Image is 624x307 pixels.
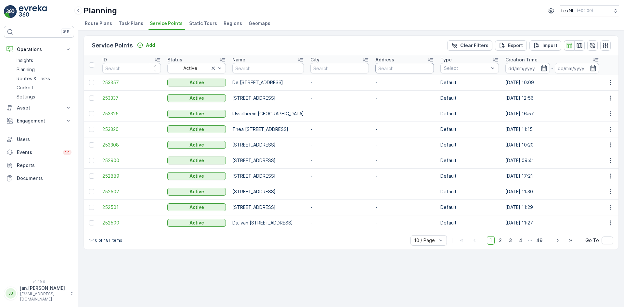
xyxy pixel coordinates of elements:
td: Default [437,90,502,106]
td: - [372,75,437,90]
p: Active [189,142,204,148]
button: Active [167,125,226,133]
a: 253308 [102,142,161,148]
td: Ds. van [STREET_ADDRESS] [229,215,307,231]
td: - [372,215,437,231]
a: 253337 [102,95,161,101]
td: Default [437,184,502,199]
p: Creation Time [505,57,538,63]
span: 253320 [102,126,161,133]
p: Address [375,57,394,63]
span: Regions [224,20,242,27]
td: [STREET_ADDRESS] [229,199,307,215]
button: Add [134,41,158,49]
td: Default [437,106,502,122]
p: Settings [17,94,35,100]
td: [DATE] 10:20 [502,137,602,153]
span: Route Plans [85,20,112,27]
button: Engagement [4,114,74,127]
span: 252889 [102,173,161,179]
td: IJsselheem [GEOGRAPHIC_DATA] [229,106,307,122]
td: - [307,106,372,122]
button: TexNL(+02:00) [560,5,619,16]
button: Clear Filters [447,40,492,51]
td: Default [437,137,502,153]
button: Active [167,188,226,196]
a: Cockpit [14,83,74,92]
button: Asset [4,101,74,114]
a: Reports [4,159,74,172]
div: Toggle Row Selected [89,96,94,101]
input: Search [102,63,161,73]
button: Import [529,40,561,51]
span: 1 [487,236,495,245]
td: - [372,137,437,153]
p: Active [189,79,204,86]
div: JJ [6,288,16,299]
button: Operations [4,43,74,56]
button: Active [167,203,226,211]
a: Planning [14,65,74,74]
input: dd/mm/yyyy [555,63,599,73]
div: Toggle Row Selected [89,127,94,132]
p: Active [189,188,204,195]
p: Import [542,42,557,49]
td: - [372,184,437,199]
div: Toggle Row Selected [89,142,94,147]
p: Insights [17,57,33,64]
td: [STREET_ADDRESS] [229,90,307,106]
div: Toggle Row Selected [89,173,94,179]
span: Geomaps [249,20,270,27]
p: Cockpit [17,84,33,91]
p: Routes & Tasks [17,75,50,82]
input: dd/mm/yyyy [505,63,550,73]
span: Go To [585,237,599,244]
p: ID [102,57,107,63]
td: [DATE] 11:27 [502,215,602,231]
span: 3 [506,236,515,245]
button: Active [167,110,226,118]
p: Active [189,157,204,164]
a: 252502 [102,188,161,195]
td: [DATE] 09:41 [502,153,602,168]
p: [EMAIL_ADDRESS][DOMAIN_NAME] [20,291,67,302]
div: Toggle Row Selected [89,205,94,210]
p: Active [189,126,204,133]
button: Active [167,157,226,164]
p: Users [17,136,71,143]
td: - [307,168,372,184]
p: Reports [17,162,71,169]
td: - [307,90,372,106]
img: logo_light-DOdMpM7g.png [19,5,47,18]
p: Documents [17,175,71,182]
p: Active [189,173,204,179]
img: logo [4,5,17,18]
p: ⌘B [63,29,70,34]
p: Name [232,57,245,63]
td: - [372,90,437,106]
a: Users [4,133,74,146]
td: - [307,122,372,137]
td: [DATE] 16:57 [502,106,602,122]
span: Service Points [150,20,183,27]
button: Active [167,141,226,149]
div: Toggle Row Selected [89,220,94,225]
a: Routes & Tasks [14,74,74,83]
td: [DATE] 11:15 [502,122,602,137]
a: Documents [4,172,74,185]
td: - [307,199,372,215]
a: 253325 [102,110,161,117]
p: Active [189,110,204,117]
a: 252900 [102,157,161,164]
span: 252500 [102,220,161,226]
td: [STREET_ADDRESS] [229,153,307,168]
p: Planning [84,6,117,16]
button: Active [167,79,226,86]
span: 2 [496,236,505,245]
p: 1-10 of 481 items [89,238,122,243]
td: - [372,106,437,122]
td: - [307,184,372,199]
button: Export [495,40,527,51]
